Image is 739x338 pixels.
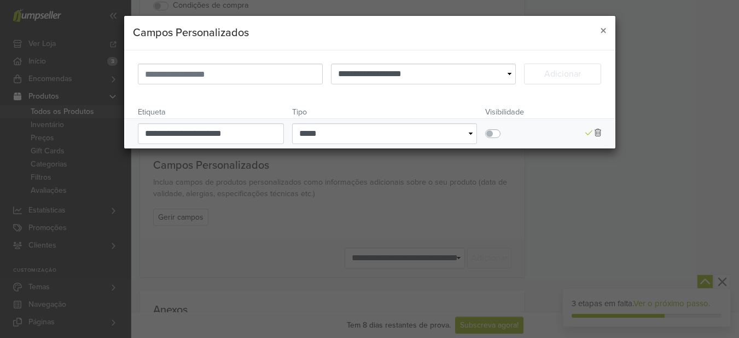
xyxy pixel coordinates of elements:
[138,106,293,118] div: Etiqueta
[600,23,607,39] span: ×
[524,64,601,84] button: Adicionar
[591,16,615,47] button: Close
[485,106,524,118] div: Visibilidade
[133,25,249,41] h5: Campos Personalizados
[292,106,485,118] div: Tipo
